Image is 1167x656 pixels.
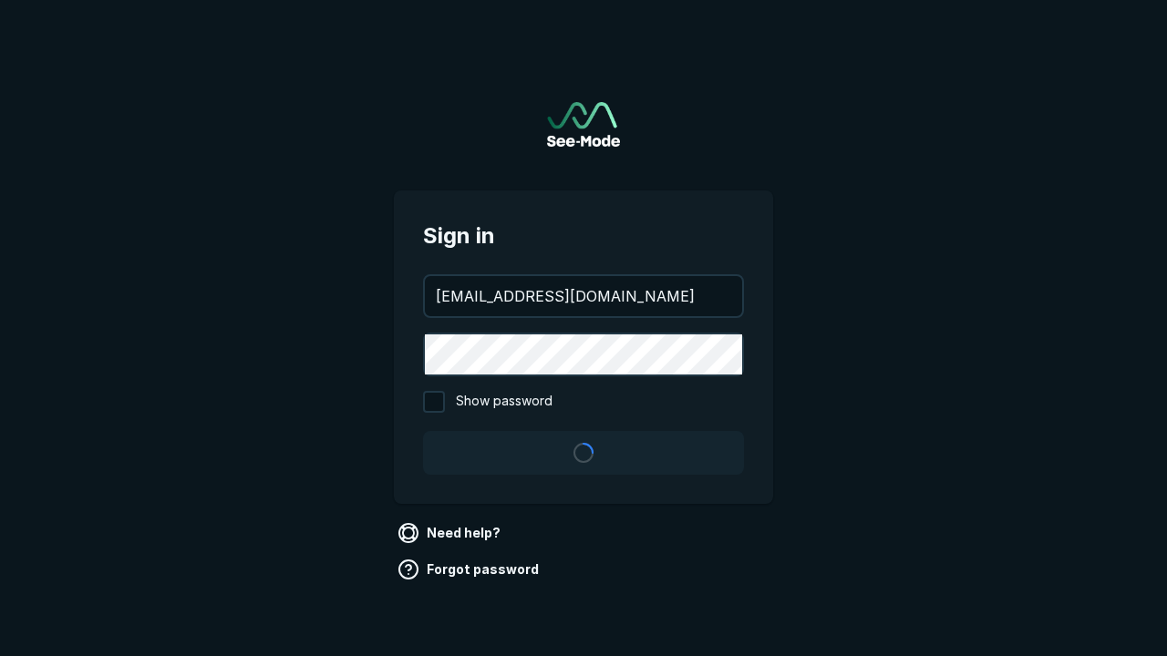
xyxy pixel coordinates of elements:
span: Sign in [423,220,744,252]
img: See-Mode Logo [547,102,620,147]
a: Need help? [394,518,508,548]
a: Go to sign in [547,102,620,147]
span: Show password [456,391,553,413]
input: your@email.com [425,276,742,316]
a: Forgot password [394,555,546,584]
